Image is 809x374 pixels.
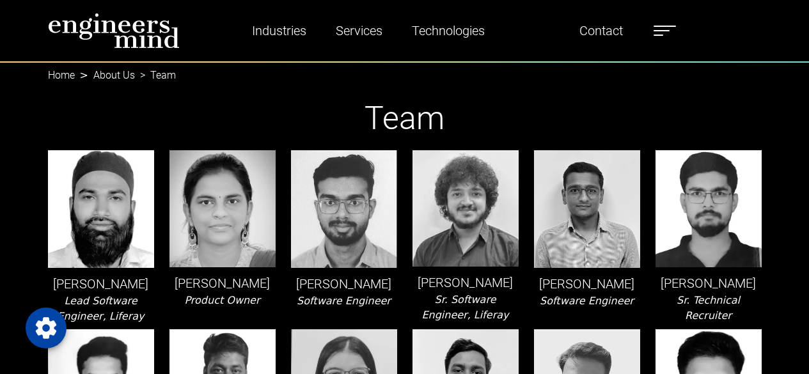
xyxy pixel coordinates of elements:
i: Sr. Technical Recruiter [677,294,740,322]
a: Industries [247,16,311,45]
nav: breadcrumb [48,61,762,77]
i: Lead Software Engineer, Liferay [57,295,144,322]
img: leader-img [534,150,640,269]
a: Home [48,69,75,81]
img: leader-img [48,150,154,268]
i: Product Owner [184,294,260,306]
img: leader-img [291,150,397,268]
i: Software Engineer [297,295,391,307]
i: Software Engineer [540,295,634,307]
p: [PERSON_NAME] [291,274,397,293]
p: [PERSON_NAME] [169,274,276,293]
h1: Team [48,99,762,137]
p: [PERSON_NAME] [534,274,640,293]
i: Sr. Software Engineer, Liferay [421,293,508,321]
a: Contact [574,16,628,45]
p: [PERSON_NAME] [48,274,154,293]
img: leader-img [169,150,276,268]
a: Services [331,16,388,45]
a: About Us [93,69,135,81]
a: Technologies [407,16,490,45]
img: logo [48,13,180,49]
p: [PERSON_NAME] [412,273,519,292]
p: [PERSON_NAME] [656,274,762,293]
li: Team [135,68,176,83]
img: leader-img [412,150,519,267]
img: leader-img [656,150,762,268]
